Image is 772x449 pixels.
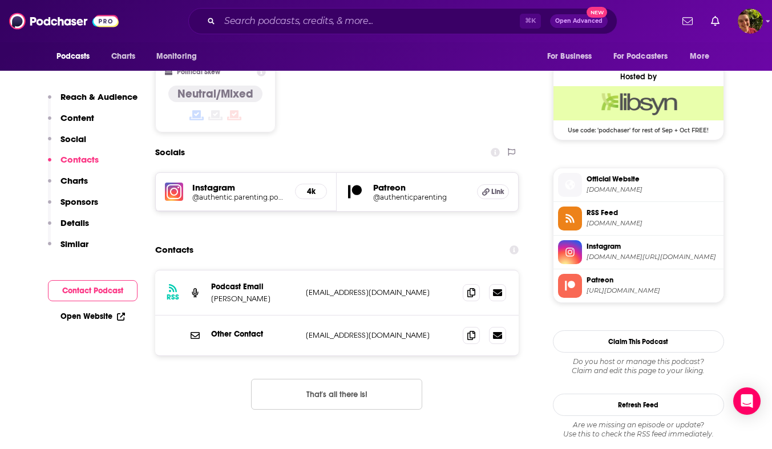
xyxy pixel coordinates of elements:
[9,10,119,32] img: Podchaser - Follow, Share and Rate Podcasts
[558,274,719,298] a: Patreon[URL][DOMAIN_NAME]
[587,286,719,295] span: https://www.patreon.com/authenticparenting
[555,18,603,24] span: Open Advanced
[220,12,520,30] input: Search podcasts, credits, & more...
[690,48,709,64] span: More
[60,134,86,144] p: Social
[156,48,197,64] span: Monitoring
[550,14,608,28] button: Open AdvancedNew
[706,11,724,31] a: Show notifications dropdown
[553,72,724,82] div: Hosted by
[177,87,253,101] h4: Neutral/Mixed
[587,174,719,184] span: Official Website
[60,217,89,228] p: Details
[738,9,763,34] button: Show profile menu
[111,48,136,64] span: Charts
[211,329,297,339] p: Other Contact
[48,175,88,196] button: Charts
[188,8,617,34] div: Search podcasts, credits, & more...
[155,141,185,163] h2: Socials
[738,9,763,34] span: Logged in as Marz
[733,387,761,415] div: Open Intercom Messenger
[558,207,719,230] a: RSS Feed[DOMAIN_NAME]
[553,357,724,366] span: Do you host or manage this podcast?
[167,293,179,302] h3: RSS
[373,193,468,201] a: @authenticparenting
[553,86,724,133] a: Libsyn Deal: Use code: 'podchaser' for rest of Sep + Oct FREE!
[553,330,724,353] button: Claim This Podcast
[48,46,105,67] button: open menu
[547,48,592,64] span: For Business
[477,184,509,199] a: Link
[553,357,724,375] div: Claim and edit this page to your liking.
[587,7,607,18] span: New
[48,217,89,238] button: Details
[587,185,719,194] span: authenticparenting.com
[60,196,98,207] p: Sponsors
[587,241,719,252] span: Instagram
[587,208,719,218] span: RSS Feed
[48,134,86,155] button: Social
[60,112,94,123] p: Content
[165,183,183,201] img: iconImage
[738,9,763,34] img: User Profile
[155,239,193,261] h2: Contacts
[211,294,297,304] p: [PERSON_NAME]
[48,112,94,134] button: Content
[60,154,99,165] p: Contacts
[305,187,317,196] h5: 4k
[60,238,88,249] p: Similar
[558,173,719,197] a: Official Website[DOMAIN_NAME]
[306,288,454,297] p: [EMAIL_ADDRESS][DOMAIN_NAME]
[682,46,724,67] button: open menu
[553,86,724,120] img: Libsyn Deal: Use code: 'podchaser' for rest of Sep + Oct FREE!
[558,240,719,264] a: Instagram[DOMAIN_NAME][URL][DOMAIN_NAME]
[48,154,99,175] button: Contacts
[192,193,286,201] a: @authentic.parenting.podcast
[48,196,98,217] button: Sponsors
[587,219,719,228] span: authenticmoments.libsyn.com
[306,330,454,340] p: [EMAIL_ADDRESS][DOMAIN_NAME]
[60,91,138,102] p: Reach & Audience
[606,46,685,67] button: open menu
[192,182,286,193] h5: Instagram
[56,48,90,64] span: Podcasts
[373,182,468,193] h5: Patreon
[48,238,88,260] button: Similar
[539,46,607,67] button: open menu
[48,91,138,112] button: Reach & Audience
[553,394,724,416] button: Refresh Feed
[553,420,724,439] div: Are we missing an episode or update? Use this to check the RSS feed immediately.
[553,120,724,134] span: Use code: 'podchaser' for rest of Sep + Oct FREE!
[104,46,143,67] a: Charts
[177,68,220,76] h2: Political Skew
[520,14,541,29] span: ⌘ K
[678,11,697,31] a: Show notifications dropdown
[491,187,504,196] span: Link
[60,175,88,186] p: Charts
[148,46,212,67] button: open menu
[587,253,719,261] span: instagram.com/authentic.parenting.podcast
[251,379,422,410] button: Nothing here.
[613,48,668,64] span: For Podcasters
[211,282,297,292] p: Podcast Email
[587,275,719,285] span: Patreon
[60,312,125,321] a: Open Website
[48,280,138,301] button: Contact Podcast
